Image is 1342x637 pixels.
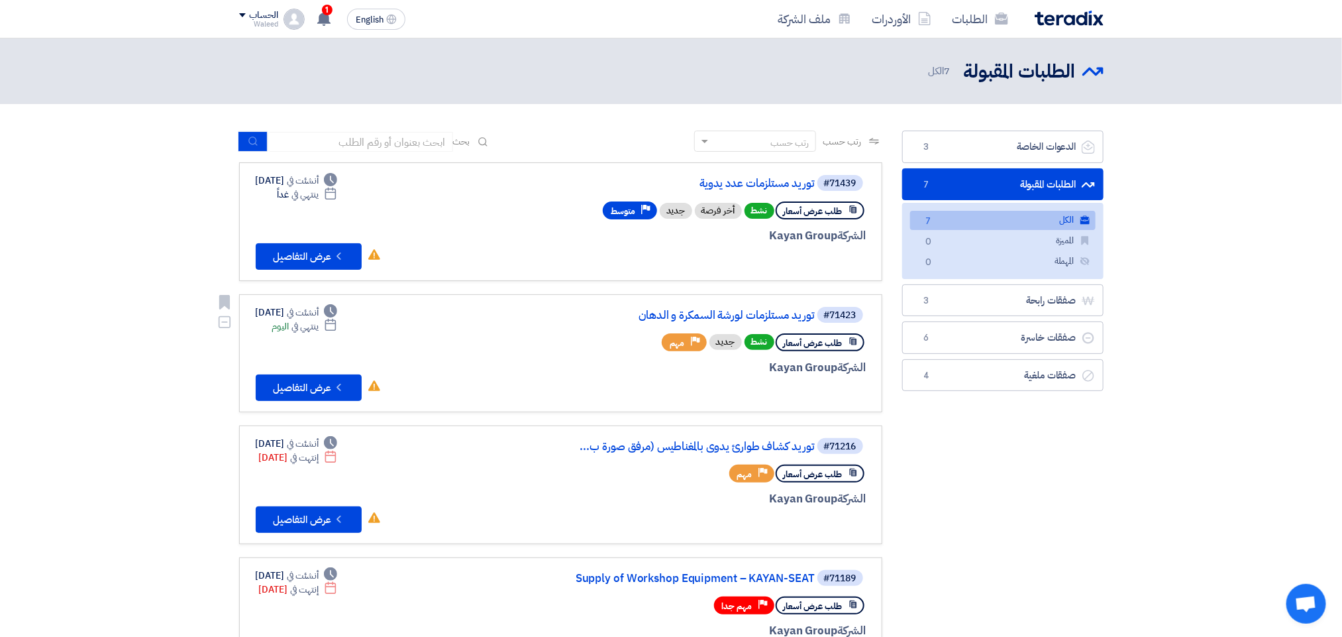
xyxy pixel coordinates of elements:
[550,178,815,190] a: توريد مستلزمات عدد يدوية
[287,437,319,451] span: أنشئت في
[919,331,935,345] span: 6
[277,188,337,202] div: غداً
[745,334,774,350] span: نشط
[921,215,937,229] span: 7
[670,337,685,349] span: مهم
[550,310,815,321] a: توريد مستلزمات لورشة السمكرة و الدهان
[660,203,692,219] div: جديد
[784,337,843,349] span: طلب عرض أسعار
[902,321,1104,354] a: صفقات خاسرة6
[862,3,942,34] a: الأوردرات
[768,3,862,34] a: ملف الشركة
[356,15,384,25] span: English
[256,243,362,270] button: عرض التفاصيل
[611,205,635,217] span: متوسط
[256,437,338,451] div: [DATE]
[837,491,866,507] span: الشركة
[695,203,742,219] div: أخر فرصة
[256,569,338,583] div: [DATE]
[784,468,843,481] span: طلب عرض أسعار
[722,600,752,612] span: مهم جدا
[942,3,1019,34] a: الطلبات
[921,235,937,249] span: 0
[919,369,935,382] span: 4
[547,491,866,508] div: Kayan Group
[239,21,278,28] div: Waleed
[547,359,866,376] div: Kayan Group
[259,583,338,597] div: [DATE]
[784,205,843,217] span: طلب عرض أسعار
[1286,584,1326,624] div: Open chat
[287,174,319,188] span: أنشئت في
[837,359,866,376] span: الشركة
[919,294,935,308] span: 3
[919,178,935,192] span: 7
[737,468,752,481] span: مهم
[256,174,338,188] div: [DATE]
[910,252,1096,271] a: المهملة
[709,334,742,350] div: جديد
[290,583,319,597] span: إنتهت في
[824,574,856,583] div: #71189
[268,132,453,152] input: ابحث بعنوان أو رقم الطلب
[770,136,809,150] div: رتب حسب
[256,306,338,319] div: [DATE]
[902,131,1104,163] a: الدعوات الخاصة3
[837,227,866,244] span: الشركة
[921,256,937,270] span: 0
[291,188,319,202] span: ينتهي في
[784,600,843,612] span: طلب عرض أسعار
[824,311,856,320] div: #71423
[1035,11,1104,26] img: Teradix logo
[272,319,337,333] div: اليوم
[256,506,362,533] button: عرض التفاصيل
[550,573,815,585] a: Supply of Workshop Equipment – KAYAN-SEAT
[453,135,470,148] span: بحث
[284,9,305,30] img: profile_test.png
[902,168,1104,201] a: الطلبات المقبولة7
[287,306,319,319] span: أنشئت في
[291,319,319,333] span: ينتهي في
[824,442,856,451] div: #71216
[964,59,1076,85] h2: الطلبات المقبولة
[322,5,333,15] span: 1
[550,441,815,453] a: توريد كشاف طوارئ يدوى بالمغناطيس (مرفق صورة ب...
[928,64,953,79] span: الكل
[290,451,319,465] span: إنتهت في
[287,569,319,583] span: أنشئت في
[745,203,774,219] span: نشط
[902,359,1104,392] a: صفقات ملغية4
[256,375,362,401] button: عرض التفاصيل
[919,141,935,154] span: 3
[259,451,338,465] div: [DATE]
[823,135,860,148] span: رتب حسب
[910,211,1096,230] a: الكل
[910,231,1096,251] a: المميزة
[824,179,856,188] div: #71439
[347,9,405,30] button: English
[250,10,278,21] div: الحساب
[902,284,1104,317] a: صفقات رابحة3
[547,227,866,245] div: Kayan Group
[945,64,951,78] span: 7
